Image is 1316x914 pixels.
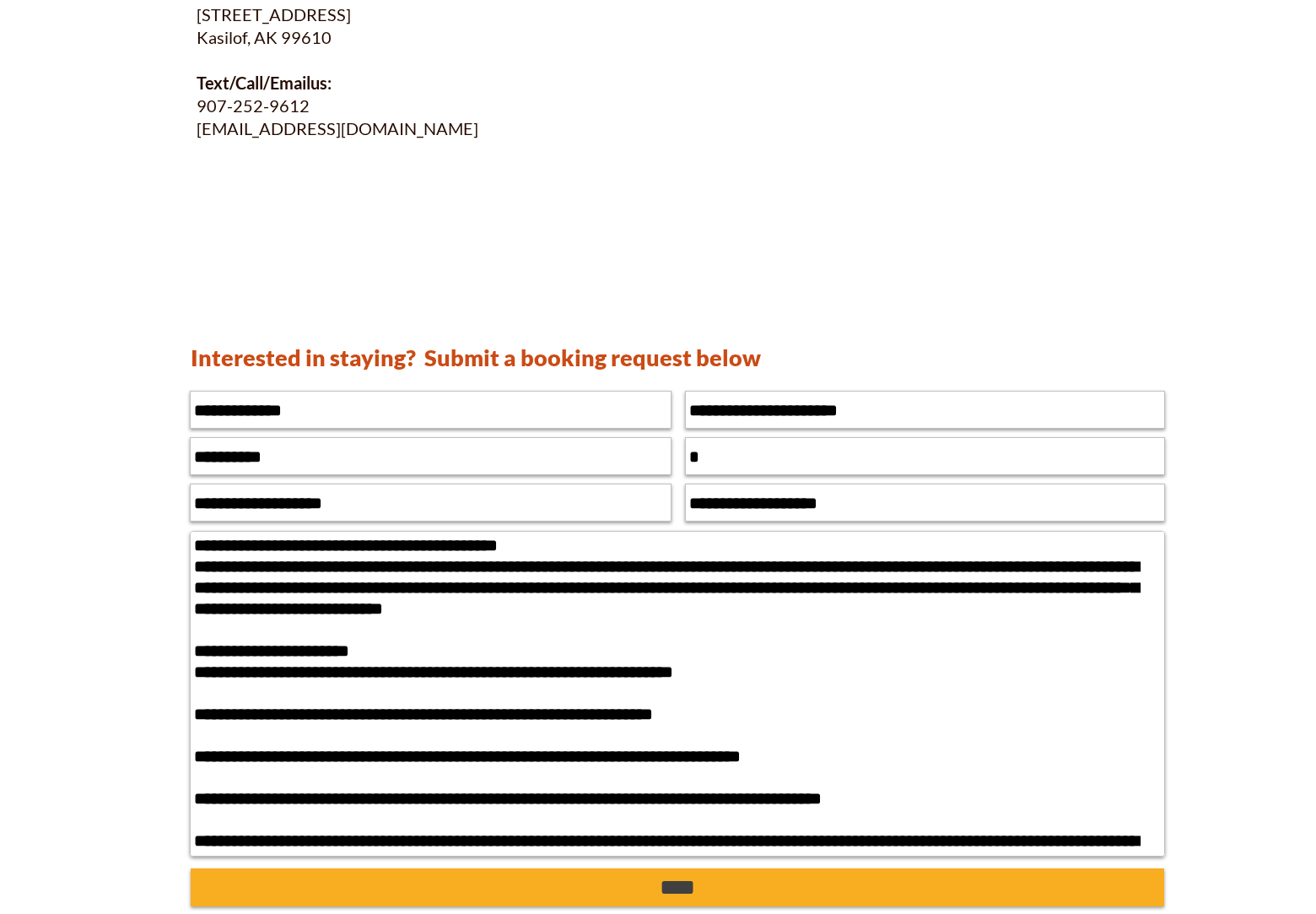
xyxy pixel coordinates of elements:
[233,95,310,116] span: 252-9612
[197,26,703,49] p: Kasilof, AK 99610
[310,73,332,93] span: us:
[197,72,703,95] p: Text/Call/Email
[197,117,703,140] p: [EMAIL_ADDRESS][DOMAIN_NAME]
[197,3,703,26] p: [STREET_ADDRESS]
[191,343,823,372] h2: Interested in staying? Submit a booking request below
[197,95,703,117] p: 907-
